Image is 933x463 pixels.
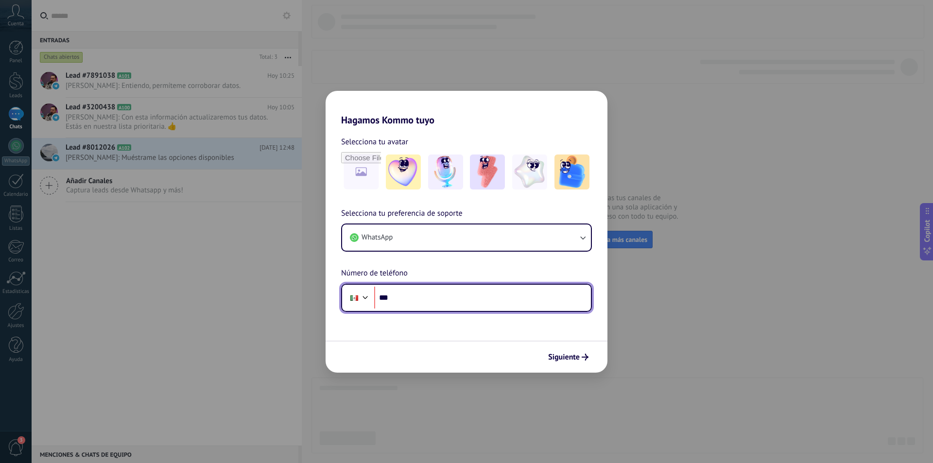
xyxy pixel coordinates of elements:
button: WhatsApp [342,224,591,251]
img: -3.jpeg [470,154,505,189]
span: Número de teléfono [341,267,408,280]
span: Selecciona tu avatar [341,136,408,148]
img: -2.jpeg [428,154,463,189]
button: Siguiente [544,349,593,365]
span: Siguiente [548,354,580,360]
span: WhatsApp [362,233,393,242]
img: -5.jpeg [554,154,589,189]
img: -1.jpeg [386,154,421,189]
div: Mexico: + 52 [345,288,363,308]
h2: Hagamos Kommo tuyo [326,91,607,126]
img: -4.jpeg [512,154,547,189]
span: Selecciona tu preferencia de soporte [341,207,463,220]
